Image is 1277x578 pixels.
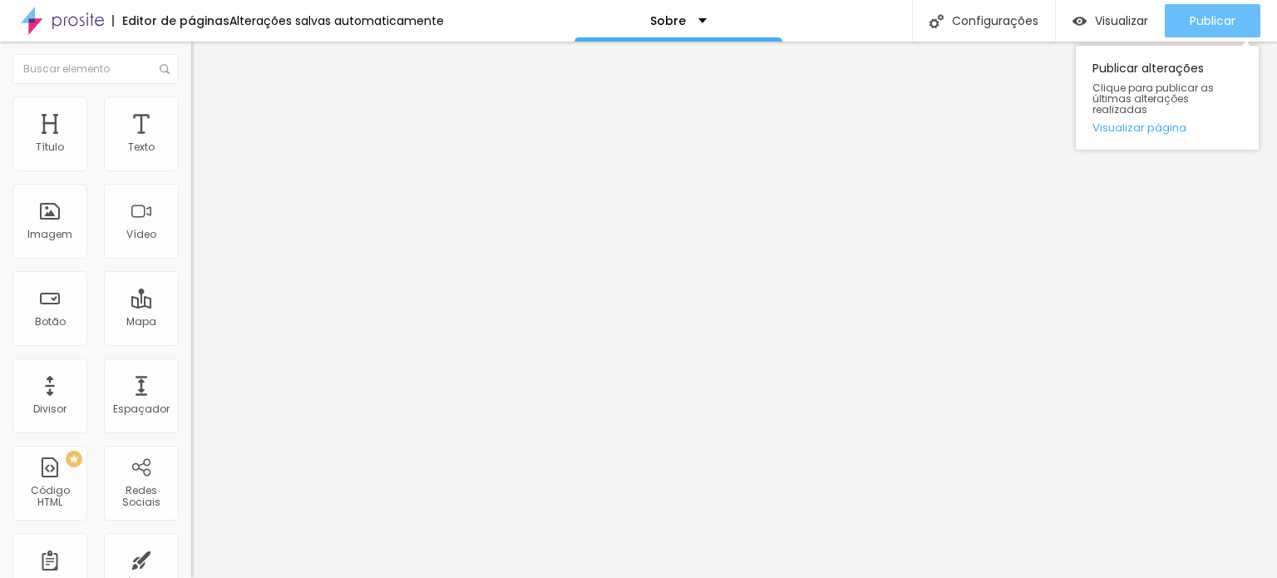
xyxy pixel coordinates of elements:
font: Imagem [27,227,72,241]
button: Publicar [1165,4,1260,37]
font: Redes Sociais [122,483,160,509]
font: Divisor [33,402,67,416]
font: Mapa [126,314,156,329]
font: Código HTML [31,483,70,509]
font: Editor de páginas [122,12,229,29]
font: Título [36,140,64,154]
font: Publicar alterações [1092,60,1204,77]
button: Visualizar [1056,4,1165,37]
img: view-1.svg [1072,14,1087,28]
img: Ícone [929,14,944,28]
font: Configurações [952,12,1038,29]
font: Publicar [1190,12,1235,29]
a: Visualizar página [1092,122,1242,133]
font: Texto [128,140,155,154]
font: Clique para publicar as últimas alterações realizadas [1092,81,1214,116]
font: Visualizar [1095,12,1148,29]
font: Espaçador [113,402,170,416]
font: Botão [35,314,66,329]
font: Sobre [650,12,686,29]
font: Vídeo [126,227,156,241]
img: Ícone [160,64,170,74]
font: Alterações salvas automaticamente [229,12,444,29]
font: Visualizar página [1092,120,1186,136]
input: Buscar elemento [12,54,179,84]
